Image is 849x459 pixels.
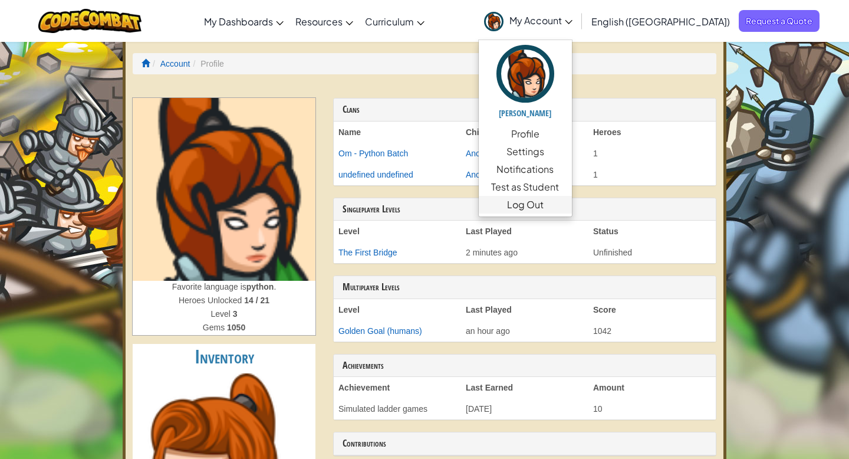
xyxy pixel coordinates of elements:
[160,59,190,68] a: Account
[588,122,716,143] th: Heroes
[484,12,504,31] img: avatar
[334,221,461,242] th: Level
[274,282,276,291] span: .
[461,122,588,143] th: Chieftain
[461,299,588,320] th: Last Played
[343,104,707,115] h3: Clans
[334,299,461,320] th: Level
[479,178,572,196] a: Test as Student
[588,143,716,164] td: 1
[739,10,820,32] a: Request a Quote
[365,15,414,28] span: Curriculum
[338,326,422,336] a: Golden Goal (humans)
[359,5,430,37] a: Curriculum
[334,122,461,143] th: Name
[204,15,273,28] span: My Dashboards
[461,221,588,242] th: Last Played
[338,248,397,257] a: The First Bridge
[461,242,588,263] td: 2 minutes ago
[509,14,572,27] span: My Account
[466,149,509,158] a: Anonymous
[338,170,413,179] a: undefined undefined
[289,5,359,37] a: Resources
[585,5,736,37] a: English ([GEOGRAPHIC_DATA])
[588,299,716,320] th: Score
[466,170,509,179] a: Anonymous
[461,320,588,342] td: an hour ago
[588,320,716,342] td: 1042
[461,398,588,419] td: [DATE]
[591,15,730,28] span: English ([GEOGRAPHIC_DATA])
[479,160,572,178] a: Notifications
[172,282,246,291] span: Favorite language is
[343,282,707,293] h3: Multiplayer Levels
[343,360,707,371] h3: Achievements
[133,344,315,371] h2: Inventory
[338,149,408,158] a: Om - Python Batch
[244,296,269,305] strong: 14 / 21
[479,125,572,143] a: Profile
[198,5,289,37] a: My Dashboards
[491,109,560,117] h5: [PERSON_NAME]
[233,309,238,319] strong: 3
[334,377,461,398] th: Achievement
[227,323,245,332] strong: 1050
[461,377,588,398] th: Last Earned
[210,309,232,319] span: Level
[190,58,223,70] li: Profile
[479,43,572,125] a: [PERSON_NAME]
[588,377,716,398] th: Amount
[479,143,572,160] a: Settings
[246,282,274,291] strong: python
[588,221,716,242] th: Status
[588,242,716,263] td: Unfinished
[496,162,554,176] span: Notifications
[334,398,461,419] td: Simulated ladder games
[588,398,716,419] td: 10
[496,45,554,103] img: avatar
[478,2,578,40] a: My Account
[295,15,343,28] span: Resources
[203,323,227,332] span: Gems
[343,438,707,449] h3: Contributions
[179,296,244,305] span: Heroes Unlocked
[38,9,141,33] img: CodeCombat logo
[479,196,572,214] a: Log Out
[343,204,707,215] h3: Singleplayer Levels
[588,164,716,185] td: 1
